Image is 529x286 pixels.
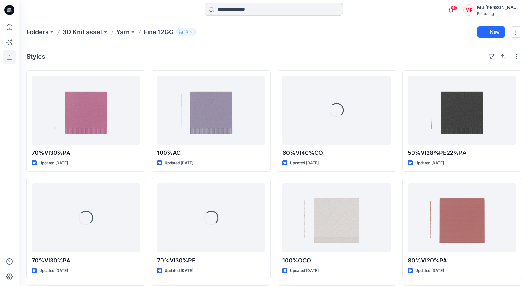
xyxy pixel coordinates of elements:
[26,28,49,36] a: Folders
[26,53,45,60] h4: Styles
[157,148,265,157] p: 100%AC
[408,148,516,157] p: 50%VI28%PE22%PA
[157,76,265,145] a: 100%AC
[450,5,457,10] span: 40
[32,76,140,145] a: 70%VI30%PA
[282,183,391,252] a: 100%OCO
[39,160,68,166] p: Updated [DATE]
[116,28,130,36] a: Yarn
[176,28,196,36] button: 10
[157,256,265,265] p: 70%VI30%PE
[415,160,444,166] p: Updated [DATE]
[290,160,319,166] p: Updated [DATE]
[144,28,174,36] p: Fine 12GG
[463,4,475,16] div: MR
[415,267,444,274] p: Updated [DATE]
[408,183,516,252] a: 80%VI20%PA
[32,148,140,157] p: 70%VI30%PA
[39,267,68,274] p: Updated [DATE]
[32,256,140,265] p: 70%VI30%PA
[477,11,521,16] div: Featuring
[477,26,505,38] button: New
[282,148,391,157] p: 60%VI40%CO
[290,267,319,274] p: Updated [DATE]
[63,28,102,36] a: 3D Knit asset
[184,29,188,35] p: 10
[282,256,391,265] p: 100%OCO
[165,160,193,166] p: Updated [DATE]
[408,256,516,265] p: 80%VI20%PA
[408,76,516,145] a: 50%VI28%PE22%PA
[165,267,193,274] p: Updated [DATE]
[477,4,521,11] div: Md [PERSON_NAME][DEMOGRAPHIC_DATA]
